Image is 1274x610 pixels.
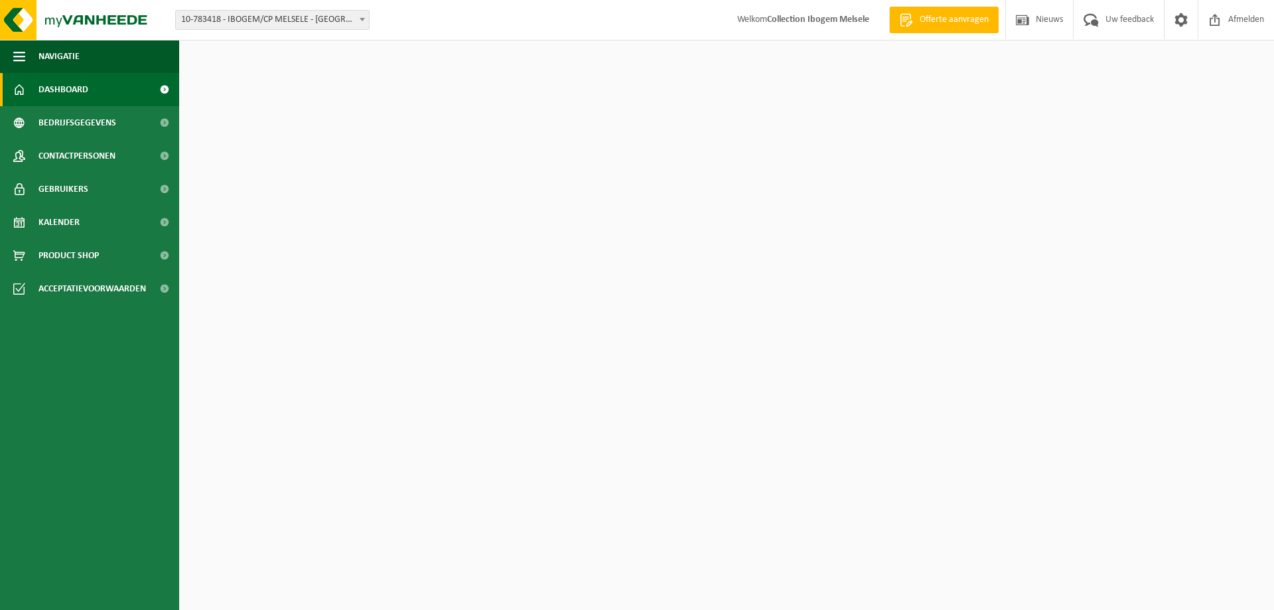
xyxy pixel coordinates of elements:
span: Offerte aanvragen [916,13,992,27]
span: Product Shop [38,239,99,272]
span: Bedrijfsgegevens [38,106,116,139]
strong: Collection Ibogem Melsele [767,15,869,25]
span: Dashboard [38,73,88,106]
iframe: chat widget [7,581,222,610]
span: 10-783418 - IBOGEM/CP MELSELE - MELSELE [175,10,370,30]
span: Acceptatievoorwaarden [38,272,146,305]
span: 10-783418 - IBOGEM/CP MELSELE - MELSELE [176,11,369,29]
span: Gebruikers [38,173,88,206]
a: Offerte aanvragen [889,7,999,33]
span: Navigatie [38,40,80,73]
span: Contactpersonen [38,139,115,173]
span: Kalender [38,206,80,239]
